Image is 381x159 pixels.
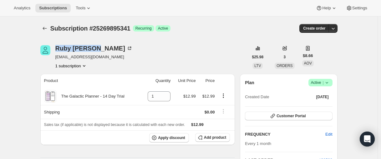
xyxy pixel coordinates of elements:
span: Analytics [14,6,30,11]
span: Recurring [135,26,152,31]
button: Add product [195,133,230,142]
span: Active [311,79,330,86]
span: $12.99 [191,122,204,127]
span: LTV [254,64,261,68]
th: Price [198,74,217,88]
th: Unit Price [172,74,197,88]
h2: FREQUENCY [245,131,325,137]
span: Apply discount [158,135,185,140]
span: Every 1 month [245,141,271,146]
button: Subscriptions [40,24,49,33]
button: Customer Portal [245,112,332,120]
span: Created Date [245,94,269,100]
span: Ruby Serrano [40,45,50,55]
th: Product [40,74,141,88]
button: [DATE] [312,93,333,101]
button: Apply discount [149,133,189,142]
span: [EMAIL_ADDRESS][DOMAIN_NAME] [55,54,133,60]
span: AOV [304,61,312,65]
span: $25.98 [252,55,264,60]
span: $12.99 [202,94,215,99]
img: product img [45,90,56,103]
span: Settings [352,6,367,11]
div: Open Intercom Messenger [360,132,375,147]
div: The Galactic Planner - 14 Day Trial [57,93,124,99]
button: Shipping actions [218,108,228,115]
span: Create order [303,26,325,31]
span: Sales tax (if applicable) is not displayed because it is calculated with each new order. [44,123,185,127]
span: | [323,80,323,85]
span: Add product [204,135,226,140]
button: Analytics [10,4,34,12]
th: Quantity [141,74,173,88]
span: Subscription #25269895341 [50,25,130,32]
span: Help [322,6,331,11]
span: ORDERS [277,64,292,68]
th: Shipping [40,105,141,119]
div: Ruby [PERSON_NAME] [55,45,133,51]
h2: Plan [245,79,254,86]
span: Active [158,26,168,31]
span: $0.00 [205,110,215,114]
span: Customer Portal [277,113,306,118]
span: $12.99 [183,94,196,99]
button: $25.98 [248,53,267,61]
button: Create order [299,24,329,33]
button: Subscriptions [35,4,71,12]
button: Edit [322,129,336,139]
button: Tools [72,4,95,12]
button: 3 [280,53,290,61]
button: Product actions [55,63,87,69]
span: [DATE] [316,94,329,99]
button: Settings [342,4,371,12]
button: Help [312,4,341,12]
span: Edit [325,131,332,137]
span: Tools [76,6,85,11]
span: 3 [284,55,286,60]
span: $8.66 [303,53,313,59]
span: Subscriptions [39,6,67,11]
button: Product actions [218,92,228,99]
